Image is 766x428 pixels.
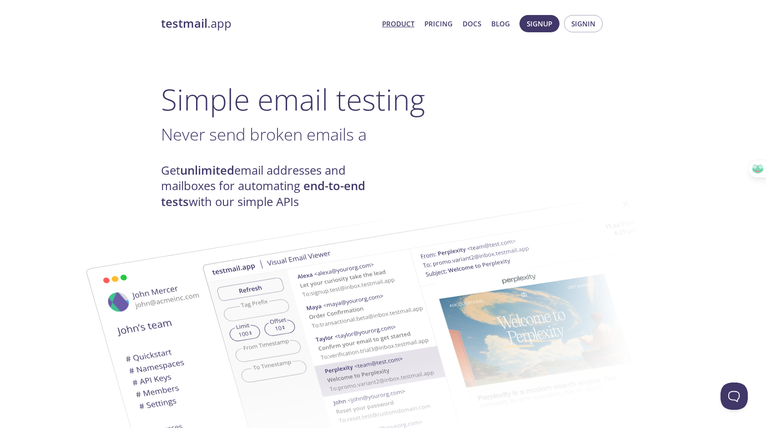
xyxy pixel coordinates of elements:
strong: unlimited [180,162,234,178]
strong: testmail [161,15,207,31]
a: Product [382,18,414,30]
a: testmail.app [161,16,375,31]
a: Docs [463,18,481,30]
span: Signup [527,18,552,30]
strong: end-to-end tests [161,178,365,209]
button: Signup [519,15,559,32]
button: Signin [564,15,603,32]
span: Never send broken emails a [161,123,367,146]
a: Pricing [424,18,453,30]
a: Blog [491,18,510,30]
h4: Get email addresses and mailboxes for automating with our simple APIs [161,163,383,210]
span: Signin [571,18,595,30]
h1: Simple email testing [161,82,605,117]
iframe: Help Scout Beacon - Open [721,383,748,410]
